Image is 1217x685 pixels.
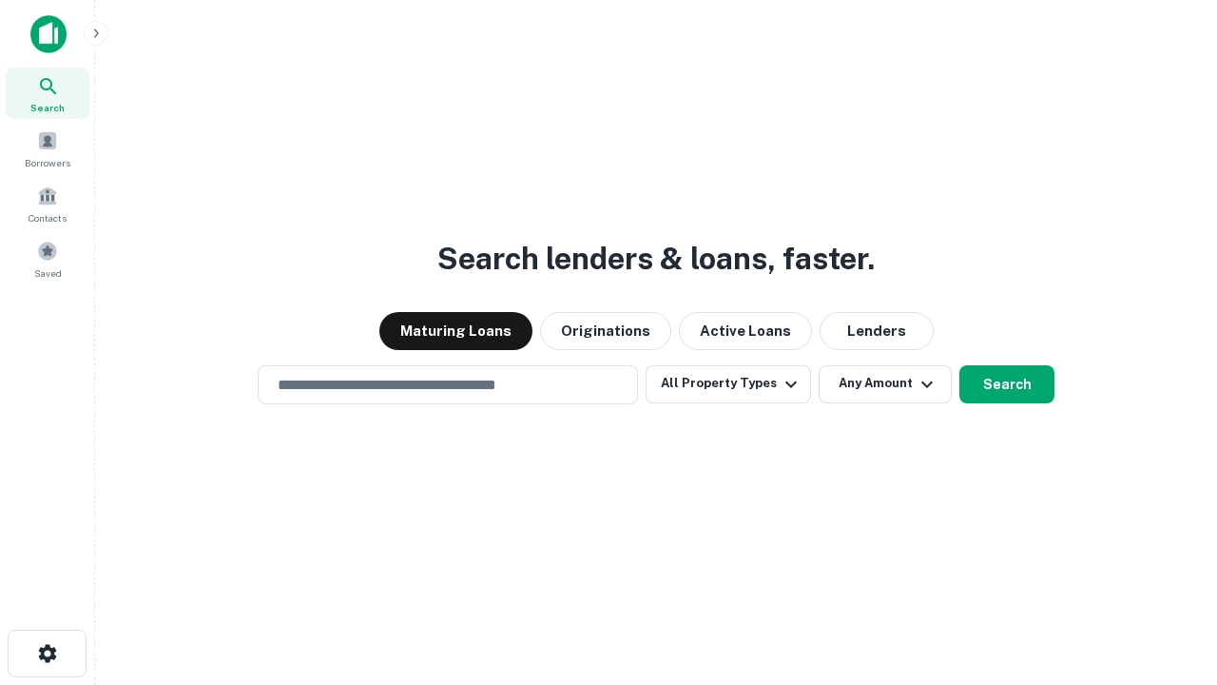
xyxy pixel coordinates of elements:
[379,312,532,350] button: Maturing Loans
[6,178,89,229] a: Contacts
[34,265,62,281] span: Saved
[437,236,875,282] h3: Search lenders & loans, faster.
[6,233,89,284] a: Saved
[819,365,952,403] button: Any Amount
[29,210,67,225] span: Contacts
[820,312,934,350] button: Lenders
[646,365,811,403] button: All Property Types
[6,68,89,119] a: Search
[540,312,671,350] button: Originations
[30,100,65,115] span: Search
[679,312,812,350] button: Active Loans
[30,15,67,53] img: capitalize-icon.png
[1122,472,1217,563] iframe: Chat Widget
[6,123,89,174] a: Borrowers
[25,155,70,170] span: Borrowers
[959,365,1054,403] button: Search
